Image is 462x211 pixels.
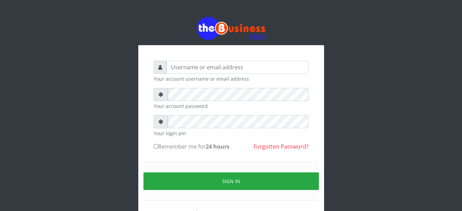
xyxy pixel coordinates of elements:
[254,143,309,150] a: Forgotten Password?
[154,142,229,151] label: Remember me for
[166,61,309,74] input: Username or email address
[154,75,309,82] small: Your account username or email address
[154,144,158,149] input: Remember me for24 hours
[206,143,229,150] b: 24 hours
[154,130,309,137] small: Your login pin
[154,102,309,110] small: Your account password
[143,172,319,190] button: Sign in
